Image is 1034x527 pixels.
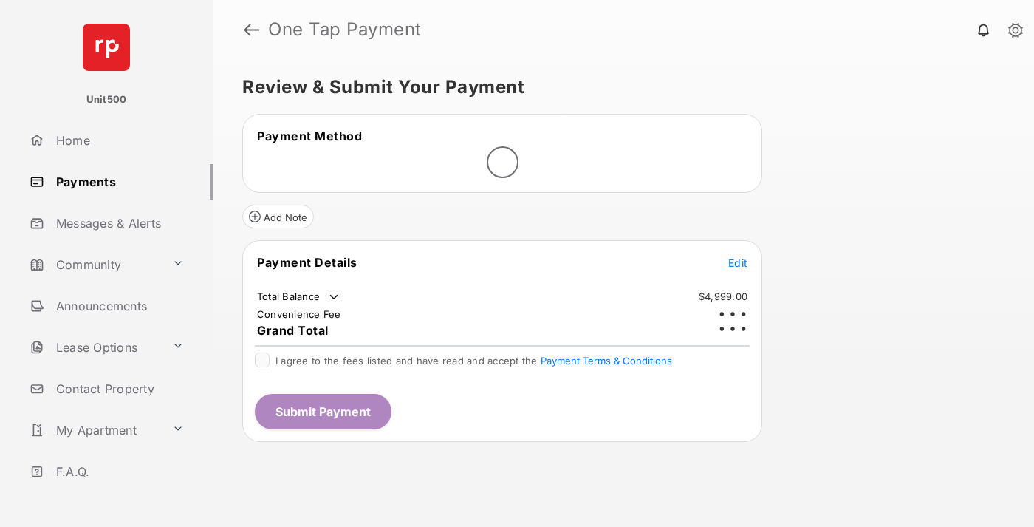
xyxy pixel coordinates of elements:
[268,21,422,38] strong: One Tap Payment
[256,307,342,321] td: Convenience Fee
[24,371,213,407] a: Contact Property
[541,355,672,367] button: I agree to the fees listed and have read and accept the
[275,355,672,367] span: I agree to the fees listed and have read and accept the
[24,412,166,448] a: My Apartment
[698,290,748,303] td: $4,999.00
[255,394,391,429] button: Submit Payment
[728,255,747,270] button: Edit
[83,24,130,71] img: svg+xml;base64,PHN2ZyB4bWxucz0iaHR0cDovL3d3dy53My5vcmcvMjAwMC9zdmciIHdpZHRoPSI2NCIgaGVpZ2h0PSI2NC...
[24,164,213,200] a: Payments
[86,92,127,107] p: Unit500
[24,205,213,241] a: Messages & Alerts
[24,123,213,158] a: Home
[257,323,329,338] span: Grand Total
[24,288,213,324] a: Announcements
[728,256,747,269] span: Edit
[257,129,362,143] span: Payment Method
[242,78,993,96] h5: Review & Submit Your Payment
[256,290,341,305] td: Total Balance
[257,255,357,270] span: Payment Details
[24,247,166,282] a: Community
[24,330,166,365] a: Lease Options
[242,205,314,228] button: Add Note
[24,454,213,489] a: F.A.Q.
